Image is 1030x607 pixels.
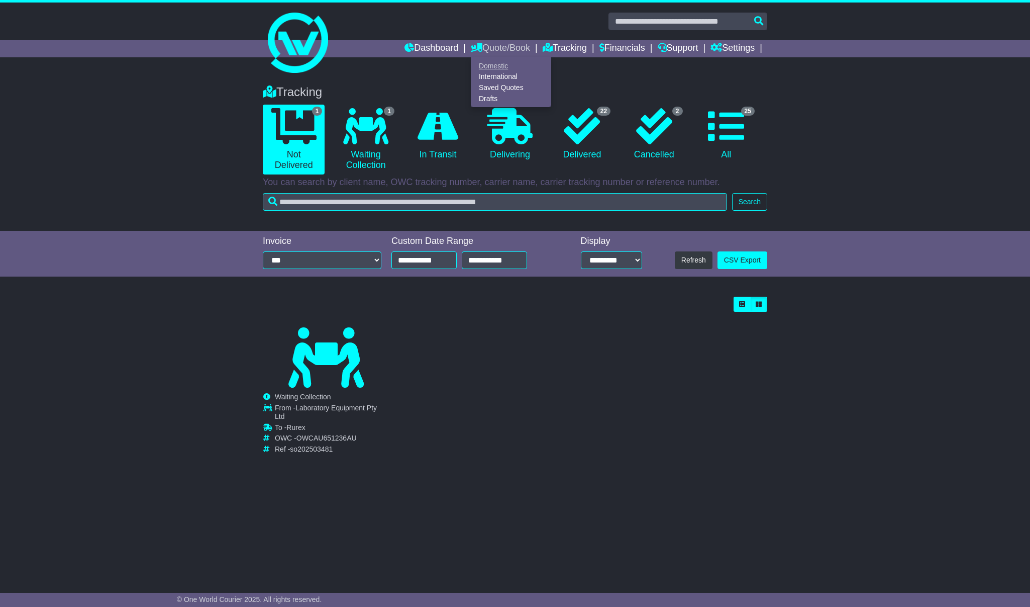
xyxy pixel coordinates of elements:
[597,107,610,116] span: 22
[275,445,388,454] td: Ref -
[404,40,458,57] a: Dashboard
[471,71,551,82] a: International
[275,404,388,423] td: From -
[471,82,551,94] a: Saved Quotes
[312,107,323,116] span: 1
[263,177,767,188] p: You can search by client name, OWC tracking number, carrier name, carrier tracking number or refe...
[543,40,587,57] a: Tracking
[672,107,683,116] span: 2
[695,105,757,164] a: 25 All
[258,85,772,100] div: Tracking
[471,93,551,104] a: Drafts
[275,404,377,420] span: Laboratory Equipment Pty Ltd
[741,107,755,116] span: 25
[675,251,712,269] button: Refresh
[658,40,698,57] a: Support
[275,434,388,445] td: OWC -
[296,434,357,442] span: OWCAU651236AU
[551,105,613,164] a: 22 Delivered
[275,423,388,435] td: To -
[407,105,469,164] a: In Transit
[623,105,685,164] a: 2 Cancelled
[710,40,755,57] a: Settings
[471,57,551,107] div: Quote/Book
[471,40,530,57] a: Quote/Book
[286,423,305,431] span: Rurex
[717,251,767,269] a: CSV Export
[275,393,331,401] span: Waiting Collection
[384,107,394,116] span: 1
[479,105,541,164] a: Delivering
[599,40,645,57] a: Financials
[335,105,396,175] a: 1 Waiting Collection
[263,105,325,175] a: 1 Not Delivered
[290,445,333,453] span: so202503481
[177,595,322,603] span: © One World Courier 2025. All rights reserved.
[471,60,551,71] a: Domestic
[391,236,553,247] div: Custom Date Range
[732,193,767,211] button: Search
[263,236,381,247] div: Invoice
[581,236,642,247] div: Display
